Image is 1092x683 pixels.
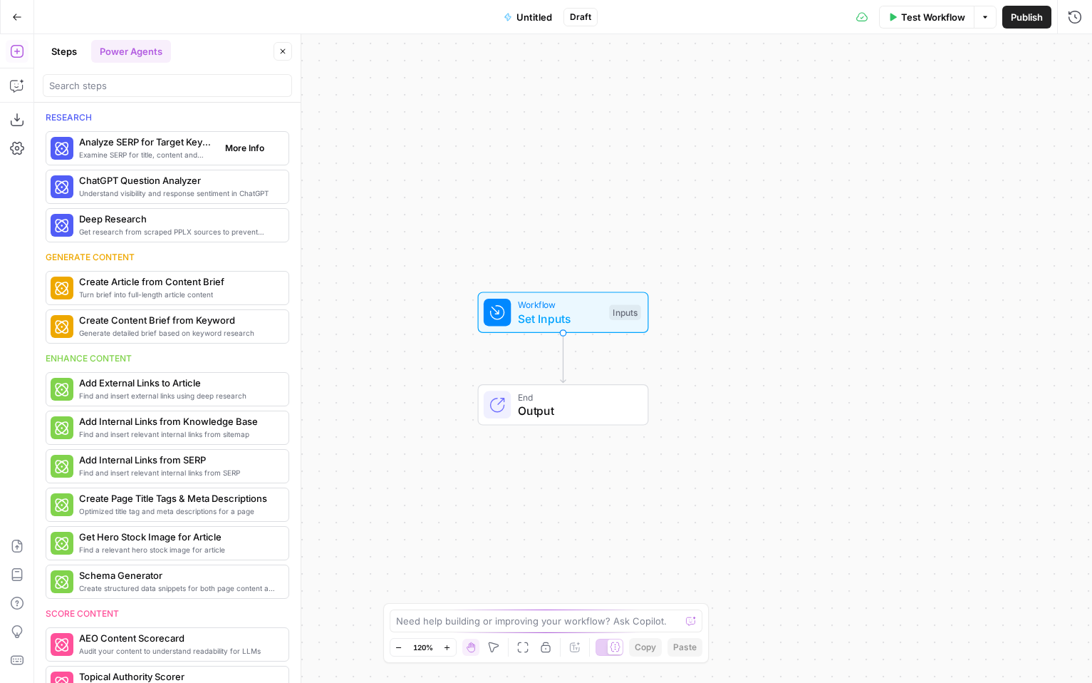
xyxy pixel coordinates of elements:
[879,6,974,29] button: Test Workflow
[225,142,264,155] span: More Info
[79,212,277,226] span: Deep Research
[1002,6,1051,29] button: Publish
[79,530,277,544] span: Get Hero Stock Image for Article
[46,111,289,124] div: Research
[79,467,277,478] span: Find and insert relevant internal links from SERP
[79,505,277,517] span: Optimized title tag and meta descriptions for a page
[570,11,591,24] span: Draft
[79,390,277,401] span: Find and insert external links using deep research
[46,251,289,264] div: Generate content
[413,642,433,653] span: 120%
[516,10,552,24] span: Untitled
[79,274,277,289] span: Create Article from Content Brief
[495,6,561,29] button: Untitled
[46,607,289,620] div: Score content
[629,638,662,657] button: Copy
[431,384,696,426] div: EndOutput
[79,544,277,555] span: Find a relevant hero stock image for article
[561,333,566,383] g: Edge from start to end
[609,304,640,320] div: Inputs
[79,582,277,594] span: Create structured data snippets for both page content and images
[518,298,603,312] span: Workflow
[79,173,277,188] span: ChatGPT Question Analyzer
[79,428,277,440] span: Find and insert relevant internal links from sitemap
[79,631,277,645] span: AEO Content Scorecard
[79,491,277,505] span: Create Page Title Tags & Meta Descriptions
[518,310,603,327] span: Set Inputs
[46,352,289,365] div: Enhance content
[667,638,702,657] button: Paste
[79,313,277,327] span: Create Content Brief from Keyword
[79,414,277,428] span: Add Internal Links from Knowledge Base
[1011,10,1043,24] span: Publish
[79,135,214,149] span: Analyze SERP for Target Keyword
[79,645,277,657] span: Audit your content to understand readability for LLMs
[49,78,286,93] input: Search steps
[91,40,171,63] button: Power Agents
[431,292,696,333] div: WorkflowSet InputsInputs
[43,40,85,63] button: Steps
[518,402,634,419] span: Output
[635,641,656,654] span: Copy
[219,139,283,158] button: More Info
[673,641,697,654] span: Paste
[79,376,277,390] span: Add External Links to Article
[79,327,277,339] span: Generate detailed brief based on keyword research
[79,453,277,467] span: Add Internal Links from SERP
[79,149,214,160] span: Examine SERP for title, content and keyword patterns
[518,390,634,404] span: End
[79,188,277,199] span: Understand visibility and response sentiment in ChatGPT
[79,226,277,237] span: Get research from scraped PPLX sources to prevent source [MEDICAL_DATA]
[901,10,965,24] span: Test Workflow
[79,568,277,582] span: Schema Generator
[79,289,277,300] span: Turn brief into full-length article content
